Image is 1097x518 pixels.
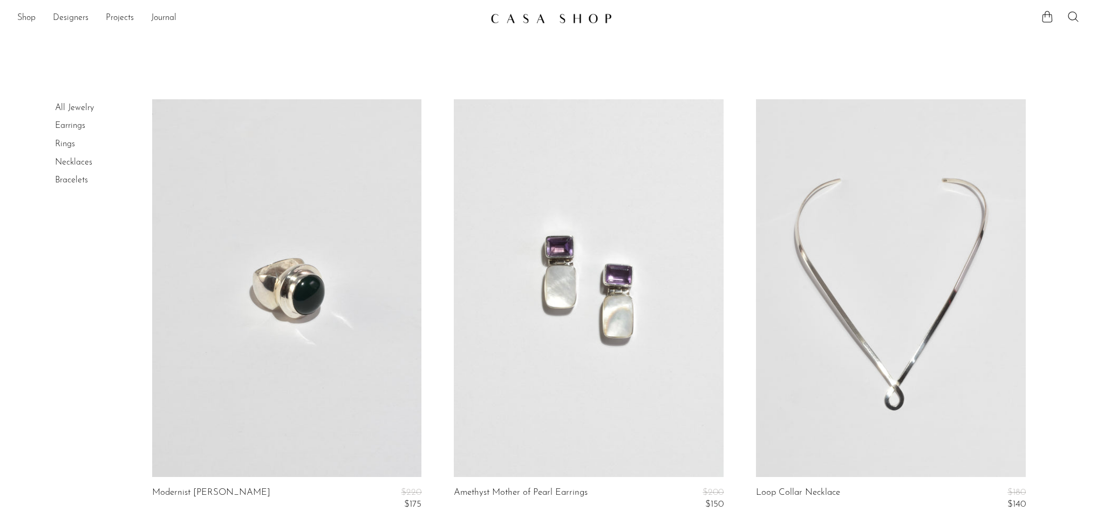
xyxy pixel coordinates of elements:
[1007,500,1026,509] span: $140
[454,488,588,510] a: Amethyst Mother of Pearl Earrings
[55,158,92,167] a: Necklaces
[106,11,134,25] a: Projects
[756,488,840,510] a: Loop Collar Necklace
[17,9,482,28] ul: NEW HEADER MENU
[401,488,421,497] span: $220
[55,140,75,148] a: Rings
[17,9,482,28] nav: Desktop navigation
[55,104,94,112] a: All Jewelry
[55,121,85,130] a: Earrings
[152,488,270,510] a: Modernist [PERSON_NAME]
[703,488,724,497] span: $200
[151,11,176,25] a: Journal
[55,176,88,185] a: Bracelets
[1007,488,1026,497] span: $180
[53,11,88,25] a: Designers
[705,500,724,509] span: $150
[17,11,36,25] a: Shop
[404,500,421,509] span: $175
